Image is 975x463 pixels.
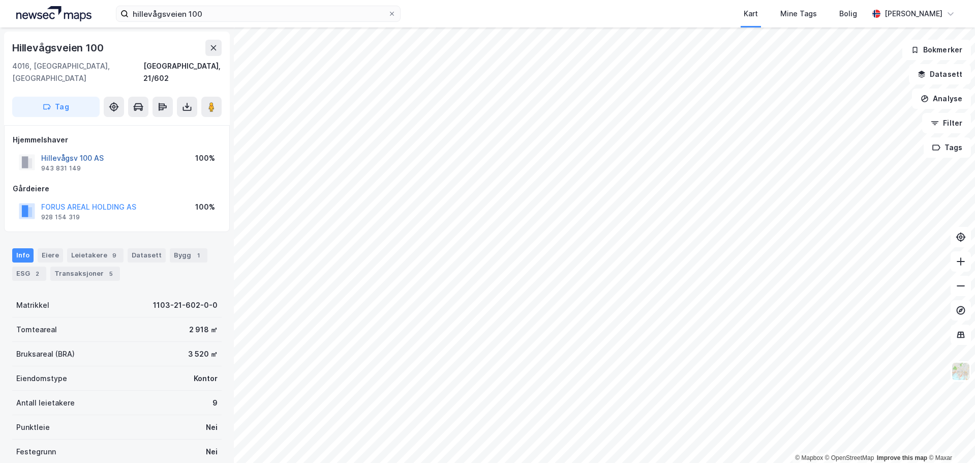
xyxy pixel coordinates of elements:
[16,324,57,336] div: Tomteareal
[16,446,56,458] div: Festegrunn
[193,250,203,261] div: 1
[12,248,34,263] div: Info
[16,6,92,21] img: logo.a4113a55bc3d86da70a041830d287a7e.svg
[194,372,218,385] div: Kontor
[67,248,124,263] div: Leietakere
[195,152,215,164] div: 100%
[16,372,67,385] div: Eiendomstype
[38,248,63,263] div: Eiere
[839,8,857,20] div: Bolig
[13,183,221,195] div: Gårdeiere
[206,421,218,433] div: Nei
[12,60,143,84] div: 4016, [GEOGRAPHIC_DATA], [GEOGRAPHIC_DATA]
[744,8,758,20] div: Kart
[195,201,215,213] div: 100%
[795,454,823,461] a: Mapbox
[189,324,218,336] div: 2 918 ㎡
[16,397,75,409] div: Antall leietakere
[129,6,388,21] input: Søk på adresse, matrikkel, gårdeiere, leietakere eller personer
[780,8,817,20] div: Mine Tags
[825,454,874,461] a: OpenStreetMap
[924,414,975,463] iframe: Chat Widget
[41,213,80,221] div: 928 154 319
[16,348,75,360] div: Bruksareal (BRA)
[16,299,49,311] div: Matrikkel
[32,269,42,279] div: 2
[13,134,221,146] div: Hjemmelshaver
[12,267,46,281] div: ESG
[909,64,971,84] button: Datasett
[109,250,119,261] div: 9
[951,362,970,381] img: Z
[143,60,222,84] div: [GEOGRAPHIC_DATA], 21/602
[212,397,218,409] div: 9
[50,267,120,281] div: Transaksjoner
[128,248,166,263] div: Datasett
[206,446,218,458] div: Nei
[12,40,105,56] div: Hillevågsveien 100
[924,414,975,463] div: Kontrollprogram for chat
[106,269,116,279] div: 5
[12,97,100,117] button: Tag
[153,299,218,311] div: 1103-21-602-0-0
[922,113,971,133] button: Filter
[41,164,81,172] div: 943 831 149
[924,137,971,158] button: Tags
[16,421,50,433] div: Punktleie
[912,89,971,109] button: Analyse
[902,40,971,60] button: Bokmerker
[170,248,207,263] div: Bygg
[885,8,942,20] div: [PERSON_NAME]
[877,454,927,461] a: Improve this map
[188,348,218,360] div: 3 520 ㎡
